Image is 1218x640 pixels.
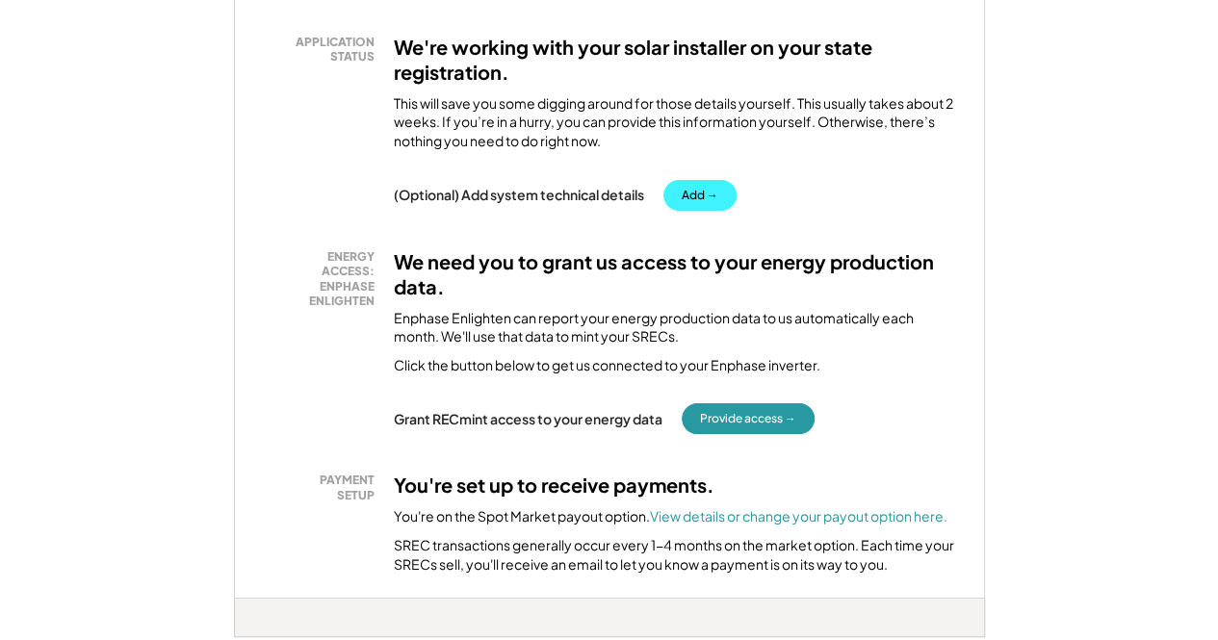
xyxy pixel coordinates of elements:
div: (Optional) Add system technical details [394,186,644,203]
div: Grant RECmint access to your energy data [394,410,662,427]
div: You're on the Spot Market payout option. [394,507,947,526]
div: SREC transactions generally occur every 1-4 months on the market option. Each time your SRECs sel... [394,536,960,574]
a: View details or change your payout option here. [650,507,947,525]
h3: We're working with your solar installer on your state registration. [394,35,960,85]
h3: You're set up to receive payments. [394,473,714,498]
div: Click the button below to get us connected to your Enphase inverter. [394,356,820,375]
div: ENERGY ACCESS: ENPHASE ENLIGHTEN [269,249,375,309]
div: This will save you some digging around for those details yourself. This usually takes about 2 wee... [394,94,960,151]
div: Enphase Enlighten can report your energy production data to us automatically each month. We'll us... [394,309,960,346]
div: PAYMENT SETUP [269,473,375,502]
h3: We need you to grant us access to your energy production data. [394,249,960,299]
button: Provide access → [682,403,815,434]
div: APPLICATION STATUS [269,35,375,64]
button: Add → [663,180,737,211]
